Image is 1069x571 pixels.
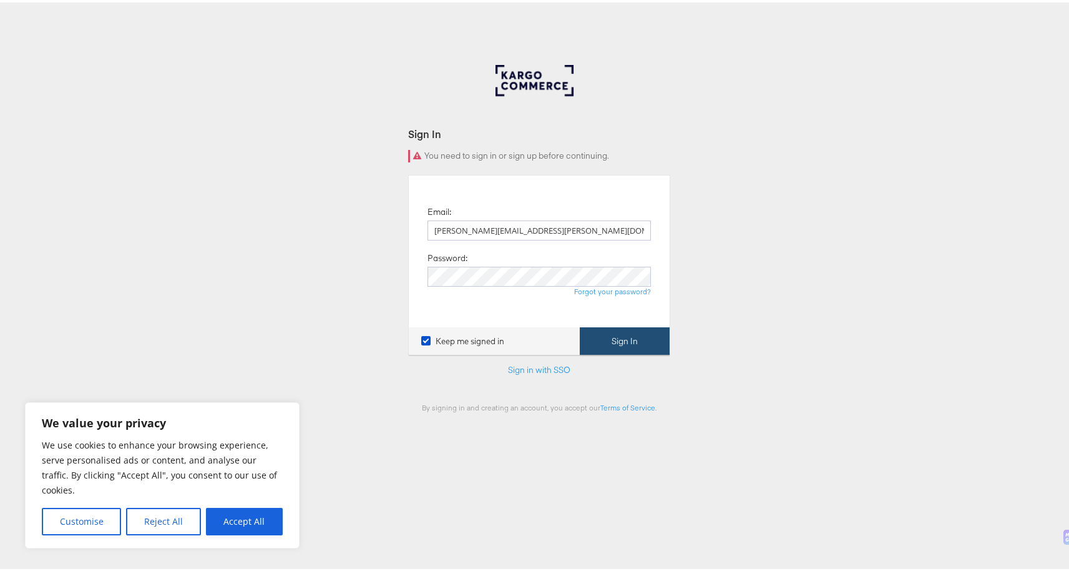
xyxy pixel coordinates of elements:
div: We value your privacy [25,400,300,546]
p: We value your privacy [42,413,283,428]
a: Sign in with SSO [508,362,570,373]
label: Email: [427,204,451,216]
label: Password: [427,250,467,262]
input: Email [427,218,651,238]
div: Sign In [408,124,670,139]
button: Sign In [580,325,670,353]
button: Reject All [126,505,200,533]
p: We use cookies to enhance your browsing experience, serve personalised ads or content, and analys... [42,435,283,495]
a: Terms of Service [600,400,655,410]
a: Forgot your password? [574,284,651,294]
label: Keep me signed in [421,333,504,345]
button: Customise [42,505,121,533]
div: By signing in and creating an account, you accept our . [408,400,670,410]
button: Accept All [206,505,283,533]
div: You need to sign in or sign up before continuing. [408,147,670,160]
